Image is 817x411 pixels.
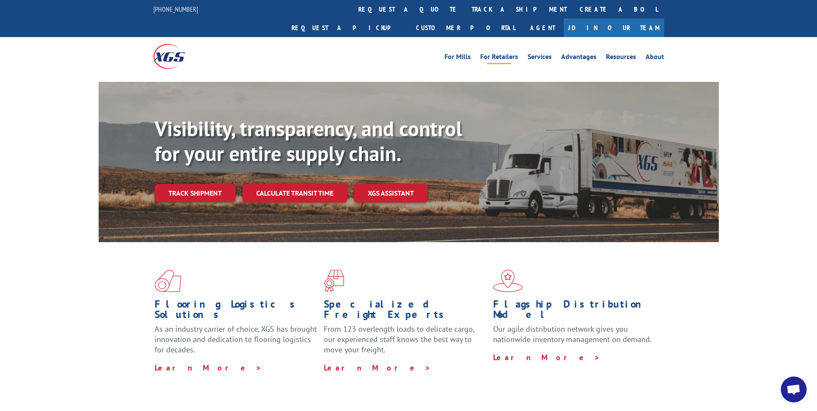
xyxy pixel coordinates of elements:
[242,184,347,202] a: Calculate transit time
[324,324,487,362] p: From 123 overlength loads to delicate cargo, our experienced staff knows the best way to move you...
[528,53,552,63] a: Services
[155,115,462,167] b: Visibility, transparency, and control for your entire supply chain.
[493,352,600,362] a: Learn More >
[493,270,523,292] img: xgs-icon-flagship-distribution-model-red
[285,19,410,37] a: Request a pickup
[522,19,564,37] a: Agent
[493,299,656,324] h1: Flagship Distribution Model
[444,53,471,63] a: For Mills
[155,270,181,292] img: xgs-icon-total-supply-chain-intelligence-red
[561,53,596,63] a: Advantages
[410,19,522,37] a: Customer Portal
[354,184,428,202] a: XGS ASSISTANT
[324,270,344,292] img: xgs-icon-focused-on-flooring-red
[493,324,652,344] span: Our agile distribution network gives you nationwide inventory management on demand.
[155,184,236,202] a: Track shipment
[155,324,317,355] span: As an industry carrier of choice, XGS has brought innovation and dedication to flooring logistics...
[646,53,664,63] a: About
[564,19,664,37] a: Join Our Team
[480,53,518,63] a: For Retailers
[606,53,636,63] a: Resources
[324,363,431,373] a: Learn More >
[324,299,487,324] h1: Specialized Freight Experts
[781,377,807,402] div: Open chat
[155,363,262,373] a: Learn More >
[153,5,198,13] a: [PHONE_NUMBER]
[155,299,317,324] h1: Flooring Logistics Solutions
